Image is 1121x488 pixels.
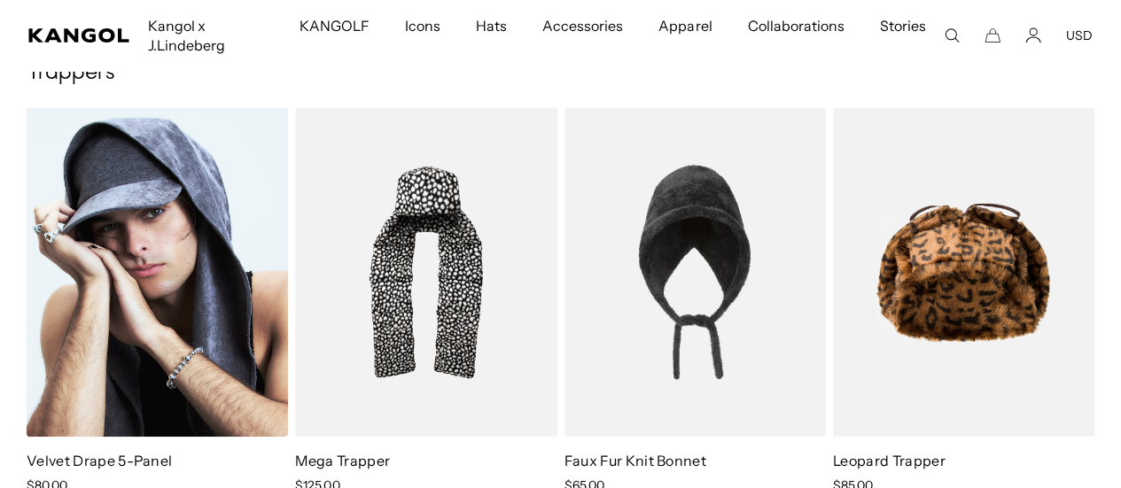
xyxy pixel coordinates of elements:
[564,452,706,469] a: Faux Fur Knit Bonnet
[833,108,1094,437] img: Leopard Trapper
[295,108,557,437] img: Mega Trapper
[564,108,826,437] img: Faux Fur Knit Bonnet
[28,28,130,43] a: Kangol
[944,27,960,43] summary: Search here
[1025,27,1041,43] a: Account
[985,27,1000,43] button: Cart
[27,452,172,469] a: Velvet Drape 5-Panel
[1066,27,1093,43] button: USD
[27,60,1094,87] h1: Trappers
[27,108,288,437] img: Velvet Drape 5-Panel
[833,452,946,469] a: Leopard Trapper
[295,452,390,469] a: Mega Trapper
